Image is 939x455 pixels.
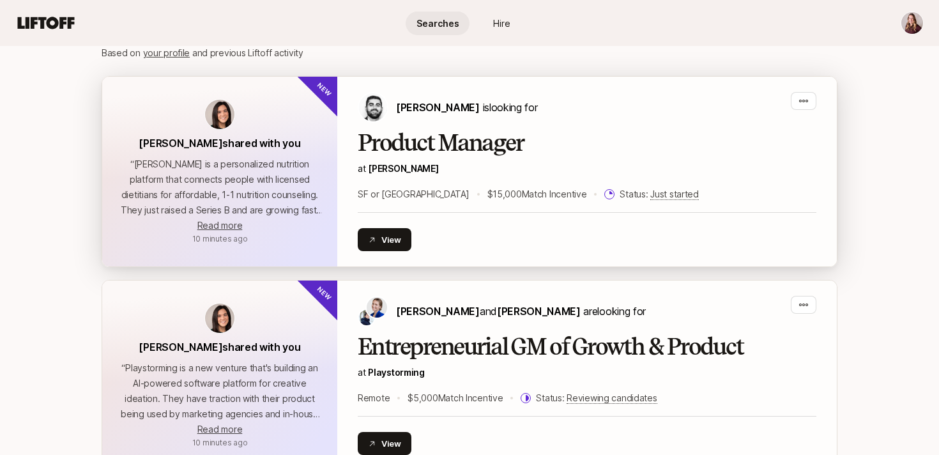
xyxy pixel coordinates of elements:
[567,392,657,404] span: Reviewing candidates
[358,334,816,360] h2: Entrepreneurial GM of Growth & Product
[536,390,657,406] p: Status:
[197,218,242,233] button: Read more
[197,422,242,437] button: Read more
[358,390,390,406] p: Remote
[358,130,816,156] h2: Product Manager
[296,55,359,118] div: New
[487,187,587,202] p: $15,000 Match Incentive
[205,100,234,129] img: avatar-url
[368,163,438,174] a: [PERSON_NAME]
[118,157,322,218] p: “ [PERSON_NAME] is a personalized nutrition platform that connects people with licensed dietitian...
[139,341,300,353] span: [PERSON_NAME] shared with you
[359,310,374,325] img: Hayley Darden
[358,228,411,251] button: View
[368,367,425,378] span: Playstorming
[396,101,480,114] span: [PERSON_NAME]
[480,305,581,318] span: and
[359,93,387,121] img: Hessam Mostajabi
[408,390,503,406] p: $5,000 Match Incentive
[197,220,242,231] span: Read more
[197,424,242,435] span: Read more
[469,12,533,35] a: Hire
[396,303,646,320] p: are looking for
[396,305,480,318] span: [PERSON_NAME]
[102,45,837,61] p: Based on and previous Liftoff activity
[396,99,537,116] p: is looking for
[416,17,459,30] span: Searches
[406,12,469,35] a: Searches
[901,12,923,34] img: Liz Ernst
[118,360,322,422] p: “ Playstorming is a new venture that's building an AI-powered software platform for creative idea...
[139,137,300,150] span: [PERSON_NAME] shared with you
[493,17,510,30] span: Hire
[358,432,411,455] button: View
[192,234,248,243] span: August 19, 2025 10:11am
[296,259,359,322] div: New
[143,47,190,58] a: your profile
[620,187,698,202] p: Status:
[901,12,924,35] button: Liz Ernst
[205,304,234,333] img: avatar-url
[192,438,248,447] span: August 19, 2025 10:11am
[650,189,699,200] span: Just started
[367,297,387,318] img: Daniela Plattner
[358,187,469,202] p: SF or [GEOGRAPHIC_DATA]
[358,365,816,380] p: at
[358,161,816,176] p: at
[497,305,581,318] span: [PERSON_NAME]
